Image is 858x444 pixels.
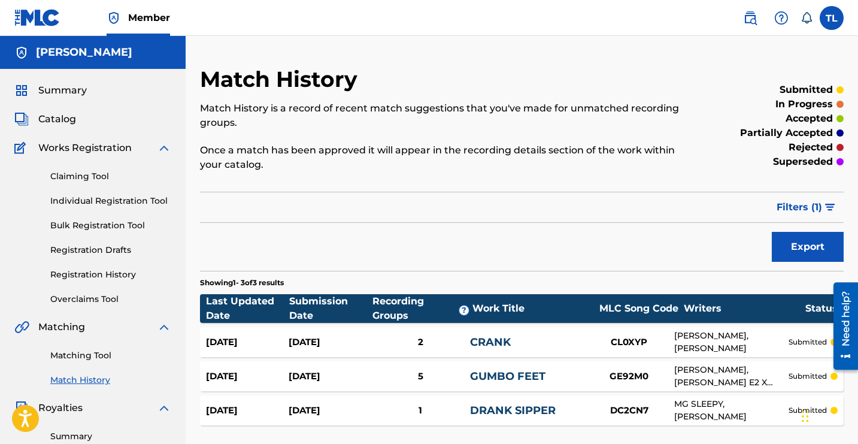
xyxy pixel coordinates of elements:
img: Accounts [14,46,29,60]
span: Works Registration [38,141,132,155]
div: Notifications [801,12,812,24]
div: [DATE] [206,336,289,349]
p: rejected [789,140,833,155]
div: GE92M0 [584,370,674,383]
img: Matching [14,320,29,334]
div: 5 [371,370,470,383]
a: Match History [50,374,171,386]
p: Match History is a record of recent match suggestions that you've made for unmatched recording gr... [200,101,696,130]
a: Claiming Tool [50,170,171,183]
div: 1 [371,404,470,418]
a: CRANK [470,336,511,349]
h5: Tyree Longshore [36,46,132,59]
p: Once a match has been approved it will appear in the recording details section of the work within... [200,143,696,172]
img: Catalog [14,112,29,126]
div: [DATE] [206,370,289,383]
img: Royalties [14,401,29,415]
span: Matching [38,320,85,334]
div: [DATE] [206,404,289,418]
div: 2 [371,336,470,349]
a: GUMBO FEET [470,370,545,383]
a: Registration History [50,268,171,281]
div: Drag [802,398,809,434]
div: Recording Groups [372,294,472,323]
div: Help [769,6,793,30]
img: search [743,11,757,25]
span: Royalties [38,401,83,415]
iframe: Chat Widget [798,386,858,444]
p: partially accepted [740,126,833,140]
a: Registration Drafts [50,244,171,256]
div: DC2CN7 [584,404,674,418]
a: CatalogCatalog [14,112,76,126]
a: Matching Tool [50,349,171,362]
a: Bulk Registration Tool [50,219,171,232]
div: Last Updated Date [206,294,289,323]
a: Summary [50,430,171,443]
button: Filters (1) [769,192,844,222]
a: SummarySummary [14,83,87,98]
div: [DATE] [289,336,371,349]
img: expand [157,320,171,334]
p: in progress [775,97,833,111]
p: accepted [786,111,833,126]
div: CL0XYP [584,336,674,349]
div: [PERSON_NAME], [PERSON_NAME] [674,330,789,355]
div: Writers [684,301,805,316]
div: [DATE] [289,404,371,418]
div: User Menu [820,6,844,30]
span: Catalog [38,112,76,126]
span: Filters ( 1 ) [777,200,822,215]
a: Public Search [738,6,762,30]
div: Submission Date [289,294,372,323]
p: superseded [773,155,833,169]
button: Export [772,232,844,262]
div: [DATE] [289,370,371,383]
img: expand [157,141,171,155]
img: MLC Logo [14,9,60,26]
h2: Match History [200,66,363,93]
span: ? [459,306,469,315]
a: DRANK SIPPER [470,404,556,417]
img: help [774,11,789,25]
div: Work Title [472,301,594,316]
p: submitted [789,405,827,416]
p: submitted [789,371,827,382]
a: Overclaims Tool [50,293,171,306]
span: Member [128,11,170,25]
p: submitted [780,83,833,97]
iframe: Resource Center [824,277,858,374]
div: MG SLEEPY, [PERSON_NAME] [674,398,789,423]
a: Individual Registration Tool [50,195,171,207]
div: [PERSON_NAME], [PERSON_NAME] E2 X [PERSON_NAME] [PERSON_NAME] E2 X [PERSON_NAME] [674,364,789,389]
img: Summary [14,83,29,98]
div: MLC Song Code [594,301,684,316]
span: Summary [38,83,87,98]
div: Status [805,301,838,316]
p: Showing 1 - 3 of 3 results [200,277,284,288]
img: filter [825,204,835,211]
p: submitted [789,337,827,348]
img: Works Registration [14,141,30,155]
img: Top Rightsholder [107,11,121,25]
img: expand [157,401,171,415]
